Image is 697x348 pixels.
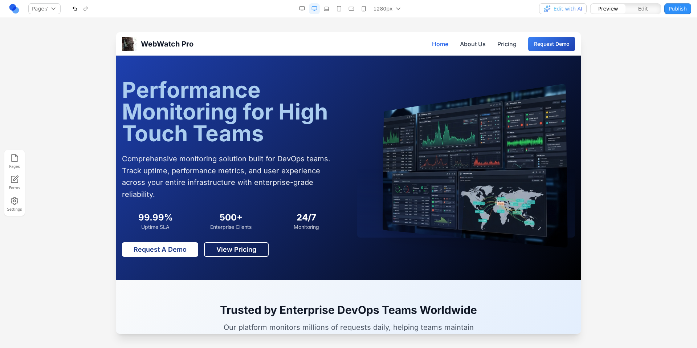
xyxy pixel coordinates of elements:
[664,3,691,14] button: Publish
[638,5,648,12] span: Edit
[297,3,307,14] button: Desktop Wide
[157,179,224,191] div: 24/7
[334,3,345,14] button: Tablet
[7,195,23,214] button: Settings
[346,3,357,14] button: Mobile Landscape
[598,5,618,12] span: Preview
[358,3,369,14] button: Mobile
[321,3,332,14] button: Laptop
[88,210,152,224] button: View Pricing
[309,3,320,14] button: Desktop
[266,51,452,215] img: WebWatch Pro monitoring dashboard showing real-time performance metrics
[116,32,581,334] iframe: Preview
[7,174,23,192] a: Forms
[554,5,582,12] span: Edit with AI
[6,271,459,284] h2: Trusted by Enterprise DevOps Teams Worldwide
[28,3,61,14] button: Page:/
[539,3,587,14] button: Edit with AI
[6,210,82,224] button: Request A Demo
[371,3,404,14] button: 1280px
[93,290,372,310] p: Our platform monitors millions of requests daily, helping teams maintain exceptional uptime and p...
[7,152,23,171] button: Pages
[157,191,224,198] div: Monitoring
